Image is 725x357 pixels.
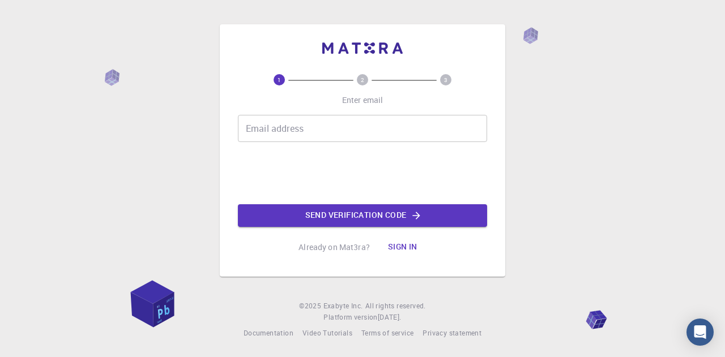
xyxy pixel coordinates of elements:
[302,328,352,339] a: Video Tutorials
[378,312,402,323] a: [DATE].
[323,312,377,323] span: Platform version
[276,151,449,195] iframe: reCAPTCHA
[378,312,402,321] span: [DATE] .
[323,301,363,310] span: Exabyte Inc.
[244,328,293,337] span: Documentation
[423,328,481,337] span: Privacy statement
[444,76,447,84] text: 3
[244,328,293,339] a: Documentation
[278,76,281,84] text: 1
[423,328,481,339] a: Privacy statement
[238,204,487,227] button: Send verification code
[342,94,383,106] p: Enter email
[361,328,413,337] span: Terms of service
[361,328,413,339] a: Terms of service
[365,300,426,312] span: All rights reserved.
[361,76,364,84] text: 2
[298,242,370,253] p: Already on Mat3ra?
[323,300,363,312] a: Exabyte Inc.
[686,319,714,346] div: Open Intercom Messenger
[302,328,352,337] span: Video Tutorials
[379,236,427,259] button: Sign in
[299,300,323,312] span: © 2025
